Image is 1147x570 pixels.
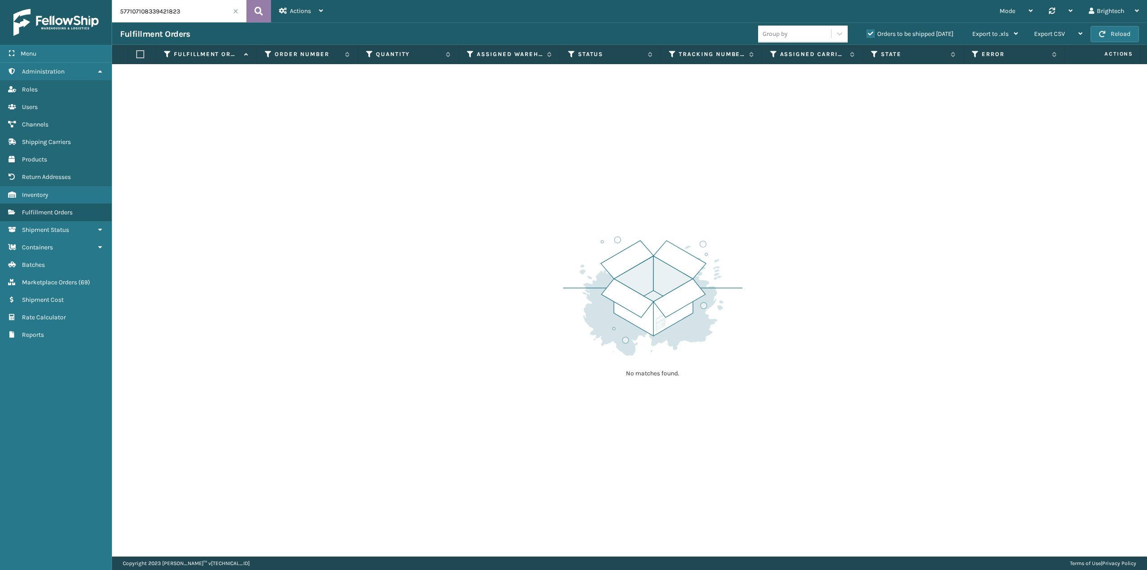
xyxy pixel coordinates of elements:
[22,156,47,163] span: Products
[763,29,788,39] div: Group by
[290,7,311,15] span: Actions
[1070,560,1101,566] a: Terms of Use
[78,278,90,286] span: ( 69 )
[22,244,53,251] span: Containers
[275,50,340,58] label: Order Number
[679,50,744,58] label: Tracking Number
[982,50,1047,58] label: Error
[174,50,240,58] label: Fulfillment Order Id
[1068,47,1138,61] span: Actions
[22,313,66,321] span: Rate Calculator
[22,191,48,199] span: Inventory
[22,121,48,128] span: Channels
[120,29,190,39] h3: Fulfillment Orders
[22,209,73,216] span: Fulfillment Orders
[578,50,643,58] label: Status
[22,226,69,234] span: Shipment Status
[1102,560,1136,566] a: Privacy Policy
[22,103,38,111] span: Users
[1091,26,1139,42] button: Reload
[1034,30,1065,38] span: Export CSV
[22,86,38,93] span: Roles
[22,331,44,339] span: Reports
[867,30,953,38] label: Orders to be shipped [DATE]
[1000,7,1015,15] span: Mode
[972,30,1009,38] span: Export to .xls
[1070,557,1136,570] div: |
[22,261,45,269] span: Batches
[21,50,36,57] span: Menu
[22,278,77,286] span: Marketplace Orders
[22,296,64,304] span: Shipment Cost
[22,68,65,75] span: Administration
[22,173,71,181] span: Return Addresses
[13,9,99,36] img: logo
[881,50,946,58] label: State
[123,557,250,570] p: Copyright 2023 [PERSON_NAME]™ v [TECHNICAL_ID]
[780,50,845,58] label: Assigned Carrier Service
[22,138,71,146] span: Shipping Carriers
[376,50,441,58] label: Quantity
[477,50,542,58] label: Assigned Warehouse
